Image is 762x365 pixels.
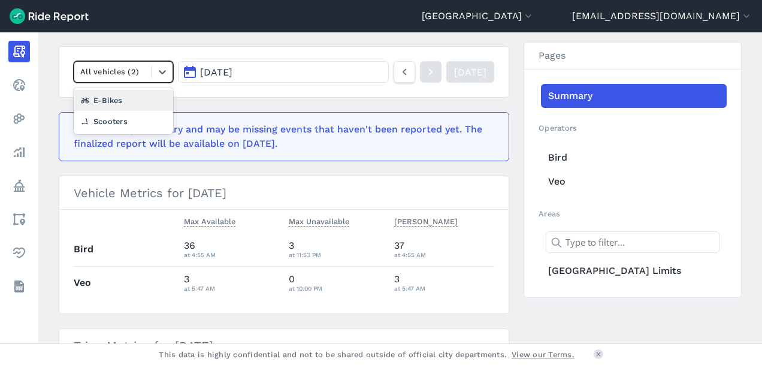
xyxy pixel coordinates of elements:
[539,122,727,134] h2: Operators
[178,61,389,83] button: [DATE]
[184,272,280,294] div: 3
[8,209,30,230] a: Areas
[74,122,487,151] div: This data is preliminary and may be missing events that haven't been reported yet. The finalized ...
[541,84,727,108] a: Summary
[289,272,385,294] div: 0
[8,276,30,297] a: Datasets
[289,215,349,227] span: Max Unavailable
[59,176,509,210] h3: Vehicle Metrics for [DATE]
[541,259,727,283] a: [GEOGRAPHIC_DATA] Limits
[394,215,458,229] button: [PERSON_NAME]
[394,249,495,260] div: at 4:55 AM
[8,41,30,62] a: Report
[289,283,385,294] div: at 10:00 PM
[546,231,719,253] input: Type to filter...
[8,108,30,129] a: Heatmaps
[74,111,173,132] div: Scooters
[200,67,232,78] span: [DATE]
[184,215,235,229] button: Max Available
[184,239,280,260] div: 36
[539,208,727,219] h2: Areas
[394,272,495,294] div: 3
[394,283,495,294] div: at 5:47 AM
[524,43,741,70] h3: Pages
[289,239,385,260] div: 3
[572,9,752,23] button: [EMAIL_ADDRESS][DOMAIN_NAME]
[394,215,458,227] span: [PERSON_NAME]
[422,9,534,23] button: [GEOGRAPHIC_DATA]
[74,233,179,266] th: Bird
[184,283,280,294] div: at 5:47 AM
[8,74,30,96] a: Realtime
[8,242,30,264] a: Health
[74,266,179,299] th: Veo
[74,90,173,111] div: E-Bikes
[184,215,235,227] span: Max Available
[446,61,494,83] a: [DATE]
[289,215,349,229] button: Max Unavailable
[8,175,30,197] a: Policy
[394,239,495,260] div: 37
[59,329,509,363] h3: Trips Metrics for [DATE]
[8,141,30,163] a: Analyze
[289,249,385,260] div: at 11:53 PM
[184,249,280,260] div: at 4:55 AM
[10,8,89,24] img: Ride Report
[512,349,574,360] a: View our Terms.
[541,170,727,194] a: Veo
[541,146,727,170] a: Bird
